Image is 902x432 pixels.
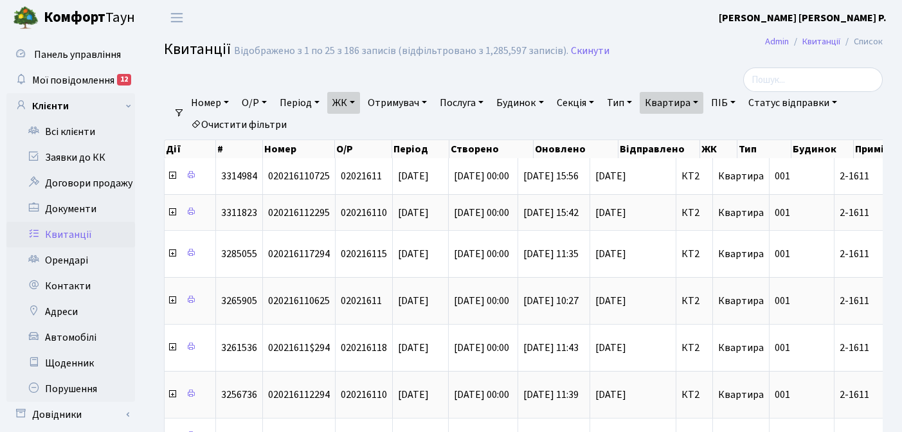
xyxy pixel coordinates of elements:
[775,247,790,261] span: 001
[718,388,764,402] span: Квартира
[263,140,335,158] th: Номер
[398,341,429,355] span: [DATE]
[523,206,579,220] span: [DATE] 15:42
[398,206,429,220] span: [DATE]
[523,294,579,308] span: [DATE] 10:27
[640,92,703,114] a: Квартира
[681,249,707,259] span: КТ2
[186,114,292,136] a: Очистити фільтри
[534,140,618,158] th: Оновлено
[719,10,887,26] a: [PERSON_NAME] [PERSON_NAME] Р.
[595,249,671,259] span: [DATE]
[398,388,429,402] span: [DATE]
[341,169,382,183] span: 02021611
[234,45,568,57] div: Відображено з 1 по 25 з 186 записів (відфільтровано з 1,285,597 записів).
[164,38,231,60] span: Квитанції
[737,140,791,158] th: Тип
[454,247,509,261] span: [DATE] 00:00
[595,208,671,218] span: [DATE]
[392,140,449,158] th: Період
[268,169,330,183] span: 020216110725
[6,222,135,248] a: Квитанції
[746,28,902,55] nav: breadcrumb
[6,376,135,402] a: Порушення
[681,296,707,306] span: КТ2
[791,140,853,158] th: Будинок
[341,206,387,220] span: 020216110
[595,390,671,400] span: [DATE]
[268,341,330,355] span: 02021611$294
[595,171,671,181] span: [DATE]
[718,206,764,220] span: Квартира
[454,388,509,402] span: [DATE] 00:00
[602,92,637,114] a: Тип
[523,388,579,402] span: [DATE] 11:39
[161,7,193,28] button: Переключити навігацію
[454,294,509,308] span: [DATE] 00:00
[341,294,382,308] span: 02021611
[743,92,842,114] a: Статус відправки
[552,92,599,114] a: Секція
[491,92,548,114] a: Будинок
[571,45,609,57] a: Скинути
[275,92,325,114] a: Період
[454,206,509,220] span: [DATE] 00:00
[221,169,257,183] span: 3314984
[13,5,39,31] img: logo.png
[268,206,330,220] span: 020216112295
[237,92,272,114] a: О/Р
[743,67,883,92] input: Пошук...
[398,294,429,308] span: [DATE]
[341,247,387,261] span: 020216115
[327,92,360,114] a: ЖК
[6,350,135,376] a: Щоденник
[775,294,790,308] span: 001
[523,341,579,355] span: [DATE] 11:43
[719,11,887,25] b: [PERSON_NAME] [PERSON_NAME] Р.
[595,343,671,353] span: [DATE]
[221,247,257,261] span: 3285055
[268,388,330,402] span: 020216112294
[718,169,764,183] span: Квартира
[840,35,883,49] li: Список
[6,145,135,170] a: Заявки до КК
[718,247,764,261] span: Квартира
[221,294,257,308] span: 3265905
[268,294,330,308] span: 020216110625
[775,388,790,402] span: 001
[6,170,135,196] a: Договори продажу
[775,206,790,220] span: 001
[221,206,257,220] span: 3311823
[523,169,579,183] span: [DATE] 15:56
[618,140,701,158] th: Відправлено
[44,7,135,29] span: Таун
[681,390,707,400] span: КТ2
[335,140,392,158] th: О/Р
[44,7,105,28] b: Комфорт
[221,341,257,355] span: 3261536
[216,140,263,158] th: #
[449,140,534,158] th: Створено
[706,92,741,114] a: ПІБ
[454,169,509,183] span: [DATE] 00:00
[117,74,131,85] div: 12
[341,388,387,402] span: 020216110
[775,169,790,183] span: 001
[186,92,234,114] a: Номер
[523,247,579,261] span: [DATE] 11:35
[6,196,135,222] a: Документи
[718,294,764,308] span: Квартира
[700,140,737,158] th: ЖК
[6,273,135,299] a: Контакти
[221,388,257,402] span: 3256736
[775,341,790,355] span: 001
[341,341,387,355] span: 020216118
[363,92,432,114] a: Отримувач
[6,67,135,93] a: Мої повідомлення12
[718,341,764,355] span: Квартира
[595,296,671,306] span: [DATE]
[6,402,135,428] a: Довідники
[6,93,135,119] a: Клієнти
[34,48,121,62] span: Панель управління
[6,248,135,273] a: Орендарі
